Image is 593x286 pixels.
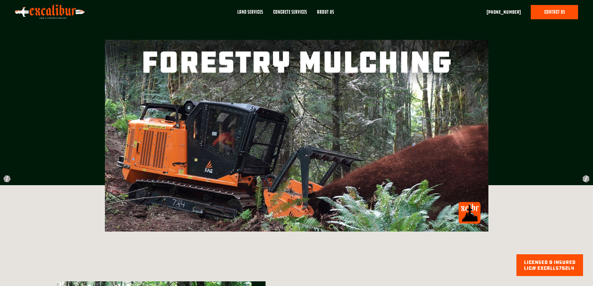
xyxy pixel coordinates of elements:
[312,5,339,24] a: About Us
[141,47,452,77] h1: Forestry Mulching
[524,259,576,271] div: licensed & Insured lic# EXCALLS762L4
[531,5,578,19] a: contact us
[317,9,334,16] div: About Us
[487,8,521,16] a: [PHONE_NUMBER]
